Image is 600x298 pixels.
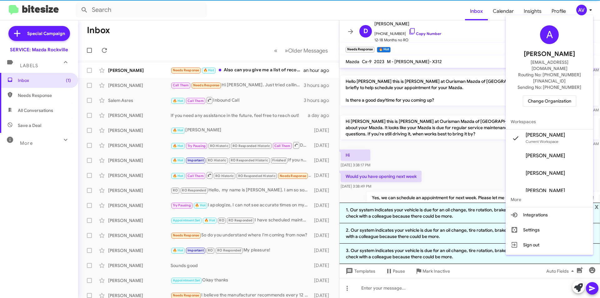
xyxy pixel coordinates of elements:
[526,188,565,194] span: [PERSON_NAME]
[540,25,559,44] div: A
[526,139,558,144] span: Current Workspace
[506,237,593,252] button: Sign out
[506,222,593,237] button: Settings
[526,153,565,159] span: [PERSON_NAME]
[506,114,593,129] span: Workspaces
[526,132,565,138] span: [PERSON_NAME]
[528,96,571,106] span: Change Organization
[526,170,565,176] span: [PERSON_NAME]
[506,207,593,222] button: Integrations
[517,84,581,90] span: Sending No: [PHONE_NUMBER]
[506,192,593,207] span: More
[513,59,586,72] span: [EMAIL_ADDRESS][DOMAIN_NAME]
[523,95,576,107] button: Change Organization
[524,49,575,59] span: [PERSON_NAME]
[513,72,586,84] span: Routing No: [PHONE_NUMBER][FINANCIAL_ID]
